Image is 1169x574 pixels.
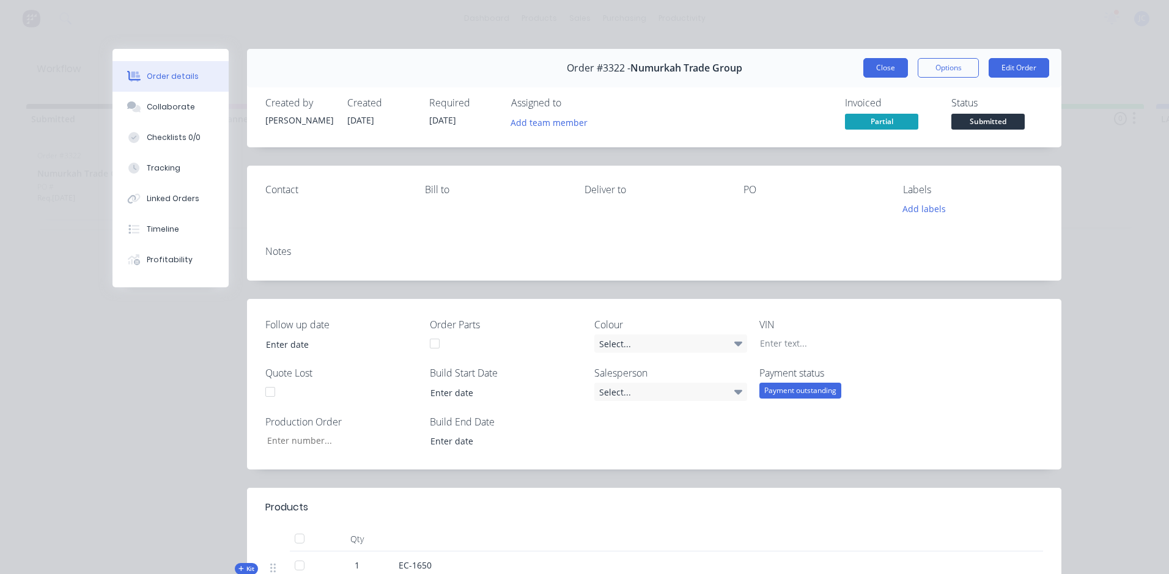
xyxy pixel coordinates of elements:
input: Enter date [257,335,410,353]
div: Select... [594,334,747,353]
button: Options [918,58,979,78]
div: Order details [147,71,199,82]
span: Submitted [951,114,1025,129]
button: Checklists 0/0 [112,122,229,153]
span: [DATE] [429,114,456,126]
button: Close [863,58,908,78]
button: Add labels [896,201,953,217]
span: 1 [355,559,360,572]
button: Edit Order [989,58,1049,78]
div: Deliver to [584,184,725,196]
div: Tracking [147,163,180,174]
label: Order Parts [430,317,583,332]
button: Order details [112,61,229,92]
div: Invoiced [845,97,937,109]
span: EC-1650 [399,559,432,571]
label: Build End Date [430,414,583,429]
div: Contact [265,184,405,196]
button: Add team member [504,114,594,130]
input: Enter number... [257,432,418,450]
div: [PERSON_NAME] [265,114,333,127]
span: Numurkah Trade Group [630,62,742,74]
label: Payment status [759,366,912,380]
div: Notes [265,246,1043,257]
button: Profitability [112,245,229,275]
div: Assigned to [511,97,633,109]
div: Select... [594,383,747,401]
div: Qty [320,527,394,551]
div: Labels [903,184,1043,196]
span: Order #3322 - [567,62,630,74]
div: Required [429,97,496,109]
label: Quote Lost [265,366,418,380]
label: Follow up date [265,317,418,332]
div: Status [951,97,1043,109]
div: Checklists 0/0 [147,132,201,143]
label: Build Start Date [430,366,583,380]
label: Production Order [265,414,418,429]
div: Collaborate [147,101,195,112]
input: Enter date [422,383,574,402]
button: Tracking [112,153,229,183]
div: Timeline [147,224,179,235]
div: Products [265,500,308,515]
button: Timeline [112,214,229,245]
span: Partial [845,114,918,129]
div: Linked Orders [147,193,199,204]
div: Profitability [147,254,193,265]
span: [DATE] [347,114,374,126]
button: Submitted [951,114,1025,132]
label: Colour [594,317,747,332]
input: Enter date [422,432,574,451]
div: Payment outstanding [759,383,841,399]
span: Kit [238,564,254,573]
button: Add team member [511,114,594,130]
button: Collaborate [112,92,229,122]
div: PO [743,184,883,196]
div: Created by [265,97,333,109]
label: VIN [759,317,912,332]
div: Bill to [425,184,565,196]
label: Salesperson [594,366,747,380]
button: Linked Orders [112,183,229,214]
div: Created [347,97,415,109]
